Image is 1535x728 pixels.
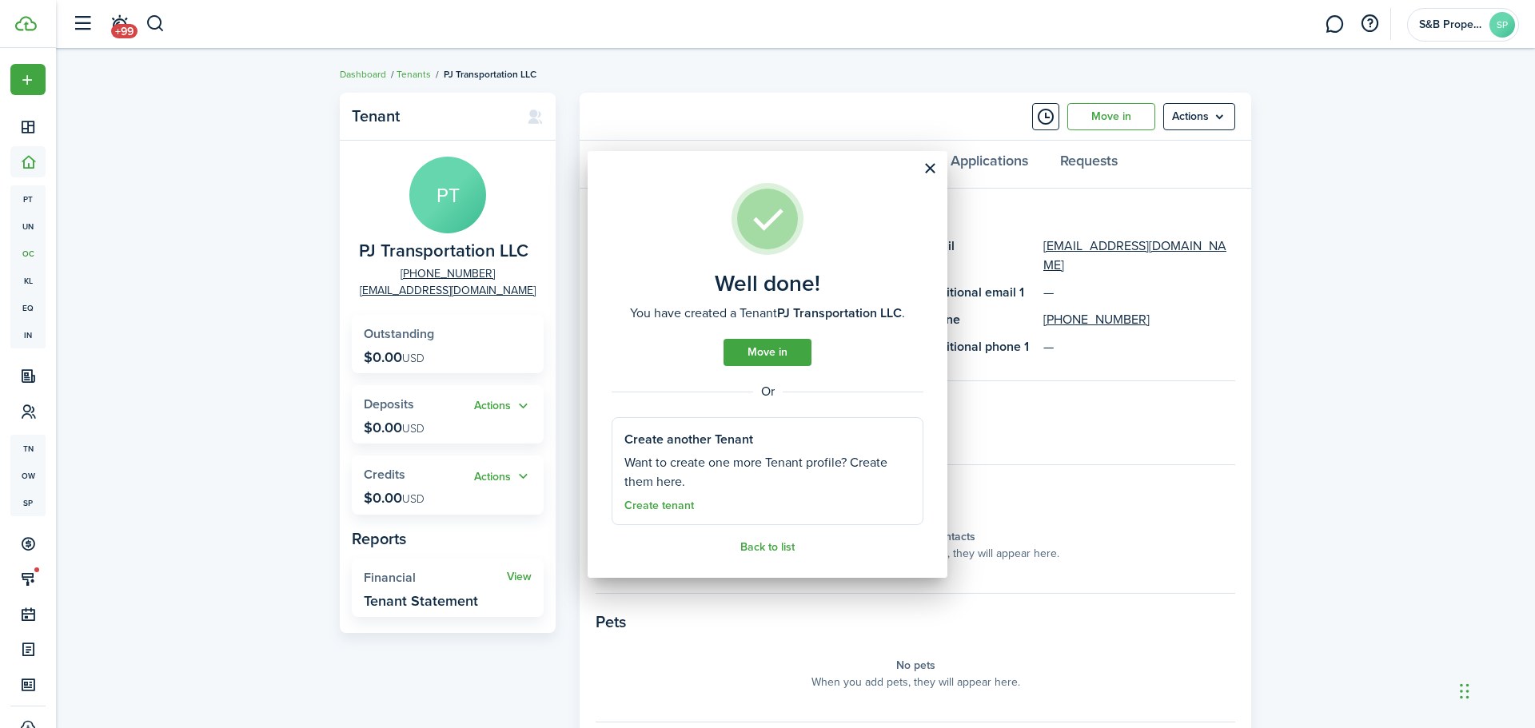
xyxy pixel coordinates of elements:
a: Create tenant [624,499,694,512]
well-done-description: You have created a Tenant . [630,304,905,323]
well-done-section-description: Want to create one more Tenant profile? Create them here. [624,453,911,491]
iframe: Chat Widget [1269,555,1535,728]
button: Close modal [916,155,943,182]
b: PJ Transportation LLC [777,304,902,322]
well-done-title: Well done! [715,271,820,296]
well-done-section-title: Create another Tenant [624,430,753,449]
well-done-separator: Or [612,382,923,401]
a: Back to list [740,541,795,554]
div: Drag [1460,667,1469,715]
a: Move in [724,339,811,366]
